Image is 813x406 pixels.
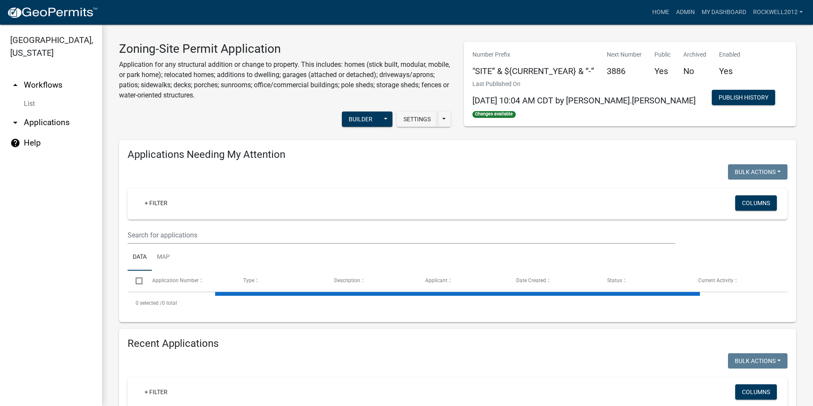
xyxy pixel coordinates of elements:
span: Applicant [425,277,447,283]
datatable-header-cell: Applicant [417,271,508,291]
datatable-header-cell: Status [599,271,690,291]
datatable-header-cell: Description [326,271,417,291]
h5: 3886 [607,66,642,76]
h3: Zoning-Site Permit Application [119,42,451,56]
h5: No [683,66,706,76]
a: + Filter [138,195,174,211]
p: Last Published On [472,80,696,89]
span: Type [243,277,254,283]
div: 0 total [128,292,787,314]
datatable-header-cell: Select [128,271,144,291]
p: Enabled [719,50,740,59]
span: [DATE] 10:04 AM CDT by [PERSON_NAME].[PERSON_NAME] [472,95,696,106]
i: help [10,138,20,148]
a: Data [128,244,152,271]
span: 0 selected / [136,300,162,306]
i: arrow_drop_up [10,80,20,90]
button: Columns [735,384,777,400]
a: Admin [673,4,698,20]
p: Number Prefix [472,50,594,59]
h5: "SITE” & ${CURRENT_YEAR} & “-” [472,66,594,76]
h4: Applications Needing My Attention [128,149,787,161]
button: Settings [397,112,438,127]
button: Bulk Actions [728,164,787,180]
datatable-header-cell: Type [235,271,326,291]
a: + Filter [138,384,174,400]
p: Application for any structural addition or change to property. This includes: homes (stick built,... [119,60,451,100]
datatable-header-cell: Application Number [144,271,235,291]
button: Columns [735,195,777,211]
p: Archived [683,50,706,59]
h5: Yes [654,66,671,76]
wm-modal-confirm: Workflow Publish History [712,95,775,102]
button: Builder [342,112,379,127]
span: Description [334,277,360,283]
a: My Dashboard [698,4,750,20]
p: Next Number [607,50,642,59]
button: Bulk Actions [728,353,787,369]
a: Map [152,244,175,271]
datatable-header-cell: Current Activity [690,271,781,291]
span: Changes available [472,111,516,118]
h5: Yes [719,66,740,76]
span: Application Number [152,277,199,283]
a: Home [649,4,673,20]
span: Current Activity [698,277,733,283]
a: Rockwell2012 [750,4,806,20]
i: arrow_drop_down [10,117,20,128]
input: Search for applications [128,226,675,244]
p: Public [654,50,671,59]
h4: Recent Applications [128,337,787,350]
span: Status [607,277,622,283]
button: Publish History [712,90,775,105]
datatable-header-cell: Date Created [508,271,599,291]
span: Date Created [516,277,546,283]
